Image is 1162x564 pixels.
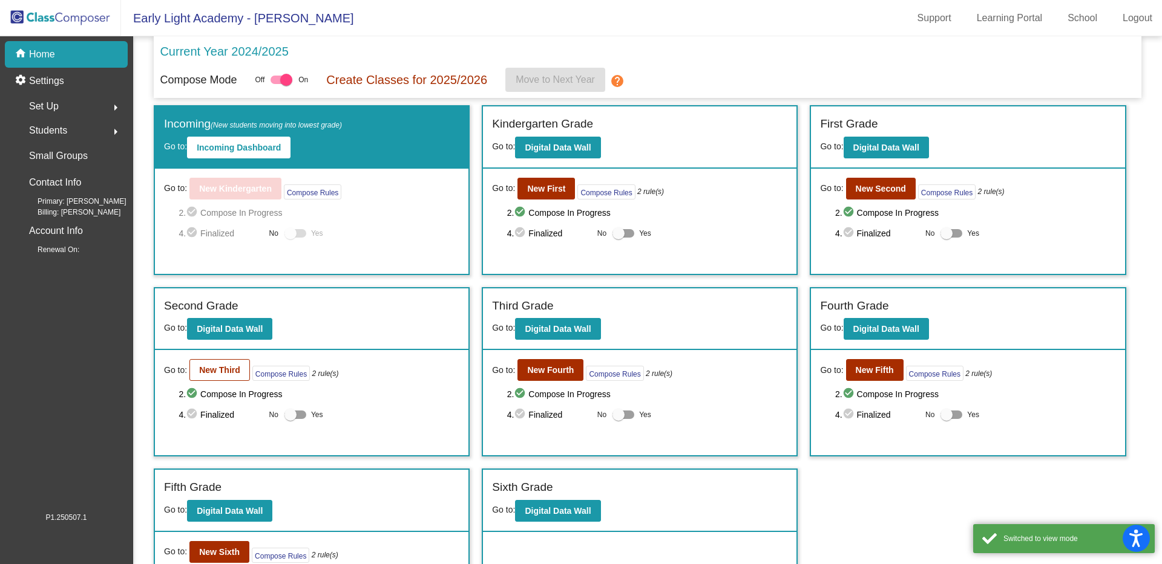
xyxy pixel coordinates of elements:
[586,366,643,381] button: Compose Rules
[967,8,1052,28] a: Learning Portal
[252,366,310,381] button: Compose Rules
[820,364,843,377] span: Go to:
[820,115,878,133] label: First Grade
[846,359,904,381] button: New Fifth
[514,226,528,241] mat-icon: check_circle
[164,479,222,496] label: Fifth Grade
[515,500,600,522] button: Digital Data Wall
[856,365,894,375] b: New Fifth
[597,409,606,420] span: No
[284,184,341,199] button: Compose Rules
[906,366,963,381] button: Compose Rules
[853,143,919,152] b: Digital Data Wall
[1003,533,1146,544] div: Switched to view mode
[179,407,263,422] span: 4. Finalized
[525,506,591,516] b: Digital Data Wall
[925,409,934,420] span: No
[820,141,843,151] span: Go to:
[637,186,664,197] i: 2 rule(s)
[15,74,29,88] mat-icon: settings
[965,368,992,379] i: 2 rule(s)
[164,182,187,195] span: Go to:
[517,359,583,381] button: New Fourth
[311,407,323,422] span: Yes
[492,323,515,332] span: Go to:
[967,407,979,422] span: Yes
[908,8,961,28] a: Support
[639,407,651,422] span: Yes
[197,506,263,516] b: Digital Data Wall
[29,47,55,62] p: Home
[179,226,263,241] span: 4. Finalized
[646,368,672,379] i: 2 rule(s)
[507,387,788,401] span: 2. Compose In Progress
[597,228,606,239] span: No
[639,226,651,241] span: Yes
[164,505,187,514] span: Go to:
[835,206,1116,220] span: 2. Compose In Progress
[846,178,916,199] button: New Second
[197,143,281,152] b: Incoming Dashboard
[1113,8,1162,28] a: Logout
[179,387,459,401] span: 2. Compose In Progress
[311,226,323,241] span: Yes
[164,115,342,133] label: Incoming
[160,72,237,88] p: Compose Mode
[842,387,857,401] mat-icon: check_circle
[844,318,929,340] button: Digital Data Wall
[517,178,575,199] button: New First
[507,407,591,422] span: 4. Finalized
[189,178,281,199] button: New Kindergarten
[844,137,929,158] button: Digital Data Wall
[492,182,515,195] span: Go to:
[820,297,888,315] label: Fourth Grade
[187,318,272,340] button: Digital Data Wall
[507,206,788,220] span: 2. Compose In Progress
[516,74,595,85] span: Move to Next Year
[978,186,1005,197] i: 2 rule(s)
[18,196,126,207] span: Primary: [PERSON_NAME]
[15,47,29,62] mat-icon: home
[820,182,843,195] span: Go to:
[269,409,278,420] span: No
[610,74,625,88] mat-icon: help
[925,228,934,239] span: No
[164,141,187,151] span: Go to:
[527,365,574,375] b: New Fourth
[507,226,591,241] span: 4. Finalized
[189,541,249,563] button: New Sixth
[269,228,278,239] span: No
[492,364,515,377] span: Go to:
[121,8,354,28] span: Early Light Academy - [PERSON_NAME]
[967,226,979,241] span: Yes
[189,359,250,381] button: New Third
[842,407,857,422] mat-icon: check_circle
[492,115,593,133] label: Kindergarten Grade
[160,42,288,60] p: Current Year 2024/2025
[525,143,591,152] b: Digital Data Wall
[29,174,81,191] p: Contact Info
[515,318,600,340] button: Digital Data Wall
[514,407,528,422] mat-icon: check_circle
[312,368,339,379] i: 2 rule(s)
[29,222,83,239] p: Account Info
[255,74,264,85] span: Off
[164,323,187,332] span: Go to:
[252,548,309,563] button: Compose Rules
[108,100,123,115] mat-icon: arrow_right
[197,324,263,334] b: Digital Data Wall
[835,387,1116,401] span: 2. Compose In Progress
[186,387,200,401] mat-icon: check_circle
[514,387,528,401] mat-icon: check_circle
[820,323,843,332] span: Go to:
[186,407,200,422] mat-icon: check_circle
[527,184,565,193] b: New First
[108,125,123,139] mat-icon: arrow_right
[186,206,200,220] mat-icon: check_circle
[199,184,272,193] b: New Kindergarten
[164,545,187,558] span: Go to:
[29,74,64,88] p: Settings
[211,121,342,129] span: (New students moving into lowest grade)
[298,74,308,85] span: On
[577,184,635,199] button: Compose Rules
